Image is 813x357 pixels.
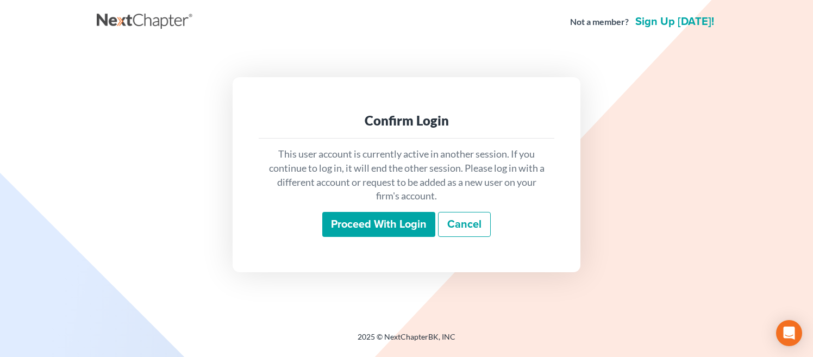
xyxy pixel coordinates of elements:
strong: Not a member? [570,16,629,28]
a: Sign up [DATE]! [633,16,716,27]
input: Proceed with login [322,212,435,237]
div: 2025 © NextChapterBK, INC [97,331,716,351]
div: Confirm Login [267,112,546,129]
p: This user account is currently active in another session. If you continue to log in, it will end ... [267,147,546,203]
a: Cancel [438,212,491,237]
div: Open Intercom Messenger [776,320,802,346]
